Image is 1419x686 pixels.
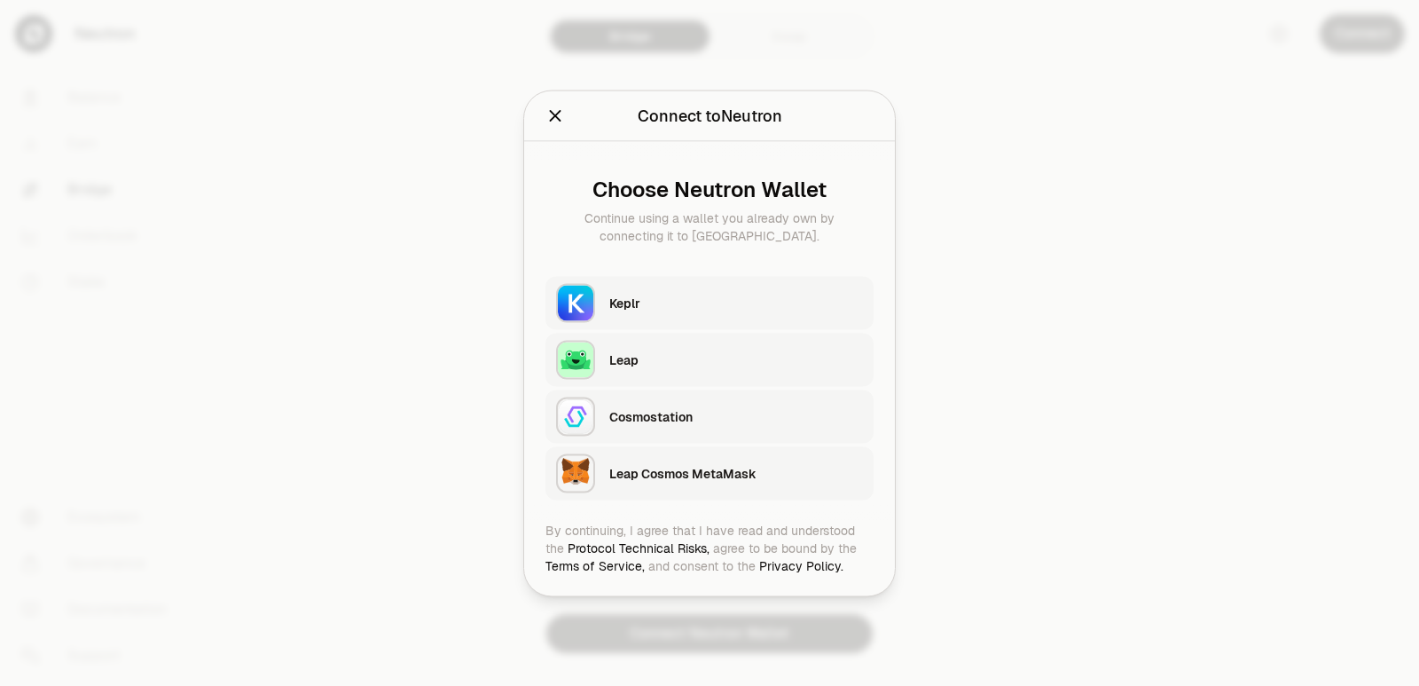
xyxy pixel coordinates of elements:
button: Close [545,103,565,128]
a: Terms of Service, [545,557,645,573]
button: LeapLeap [545,333,874,386]
img: Cosmostation [556,397,595,436]
a: Privacy Policy. [759,557,843,573]
img: Leap [556,340,595,379]
img: Leap Cosmos MetaMask [556,453,595,493]
div: Choose Neutron Wallet [560,177,859,201]
div: Keplr [609,294,863,311]
div: By continuing, I agree that I have read and understood the agree to be bound by the and consent t... [545,521,874,574]
div: Connect to Neutron [638,103,782,128]
div: Leap Cosmos MetaMask [609,464,863,482]
div: Cosmostation [609,407,863,425]
button: KeplrKeplr [545,276,874,329]
button: CosmostationCosmostation [545,390,874,443]
div: Continue using a wallet you already own by connecting it to [GEOGRAPHIC_DATA]. [560,209,859,244]
a: Protocol Technical Risks, [568,540,709,556]
div: Leap [609,351,863,368]
button: Leap Cosmos MetaMaskLeap Cosmos MetaMask [545,446,874,500]
img: Keplr [556,283,595,322]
